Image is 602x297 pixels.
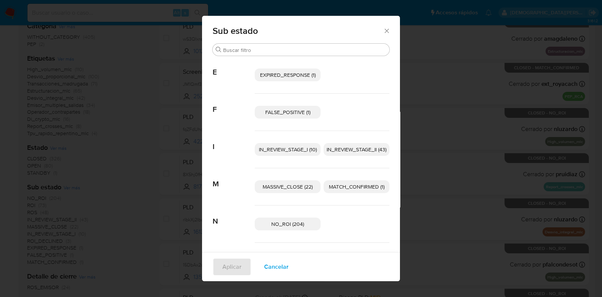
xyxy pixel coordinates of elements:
[255,180,321,193] div: MASSIVE_CLOSE (22)
[213,131,255,151] span: I
[213,26,383,35] span: Sub estado
[383,27,390,34] button: Cerrar
[213,206,255,226] span: N
[213,168,255,189] span: M
[329,183,385,190] span: MATCH_CONFIRMED (1)
[265,108,310,116] span: FALSE_POSITIVE (1)
[254,258,298,276] button: Cancelar
[260,71,316,79] span: EXPIRED_RESPONSE (1)
[263,183,313,190] span: MASSIVE_CLOSE (22)
[271,220,304,228] span: NO_ROI (204)
[213,56,255,77] span: E
[255,69,321,81] div: EXPIRED_RESPONSE (1)
[213,243,255,263] span: R
[259,146,317,153] span: IN_REVIEW_STAGE_I (10)
[327,146,386,153] span: IN_REVIEW_STAGE_II (43)
[324,143,389,156] div: IN_REVIEW_STAGE_II (43)
[255,218,321,230] div: NO_ROI (204)
[223,47,386,53] input: Buscar filtro
[213,94,255,114] span: F
[255,106,321,119] div: FALSE_POSITIVE (1)
[255,143,321,156] div: IN_REVIEW_STAGE_I (10)
[216,47,222,53] button: Buscar
[264,259,289,275] span: Cancelar
[324,180,389,193] div: MATCH_CONFIRMED (1)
